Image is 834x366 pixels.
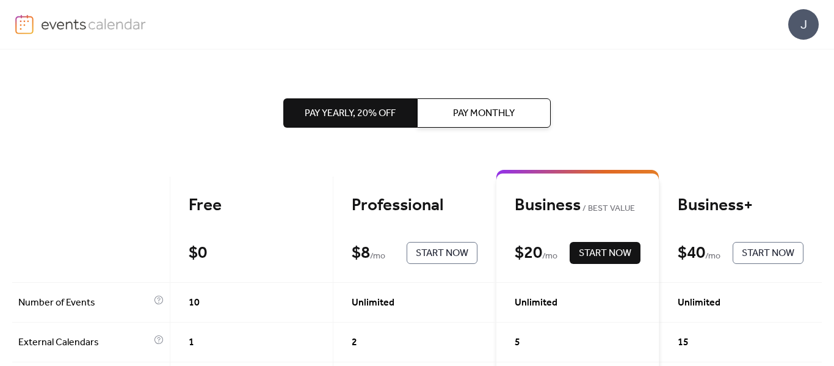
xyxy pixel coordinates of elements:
[18,296,151,310] span: Number of Events
[417,98,551,128] button: Pay Monthly
[189,335,194,350] span: 1
[305,106,396,121] span: Pay Yearly, 20% off
[579,246,631,261] span: Start Now
[581,202,635,216] span: BEST VALUE
[407,242,477,264] button: Start Now
[515,243,542,264] div: $ 20
[41,15,147,33] img: logo-type
[678,296,720,310] span: Unlimited
[705,249,720,264] span: / mo
[189,195,314,216] div: Free
[742,246,794,261] span: Start Now
[733,242,803,264] button: Start Now
[515,195,640,216] div: Business
[15,15,34,34] img: logo
[189,243,207,264] div: $ 0
[189,296,200,310] span: 10
[283,98,417,128] button: Pay Yearly, 20% off
[352,243,370,264] div: $ 8
[18,335,151,350] span: External Calendars
[352,296,394,310] span: Unlimited
[416,246,468,261] span: Start Now
[678,243,705,264] div: $ 40
[515,296,557,310] span: Unlimited
[453,106,515,121] span: Pay Monthly
[515,335,520,350] span: 5
[352,335,357,350] span: 2
[542,249,557,264] span: / mo
[678,335,689,350] span: 15
[352,195,477,216] div: Professional
[570,242,640,264] button: Start Now
[370,249,385,264] span: / mo
[788,9,819,40] div: J
[678,195,803,216] div: Business+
